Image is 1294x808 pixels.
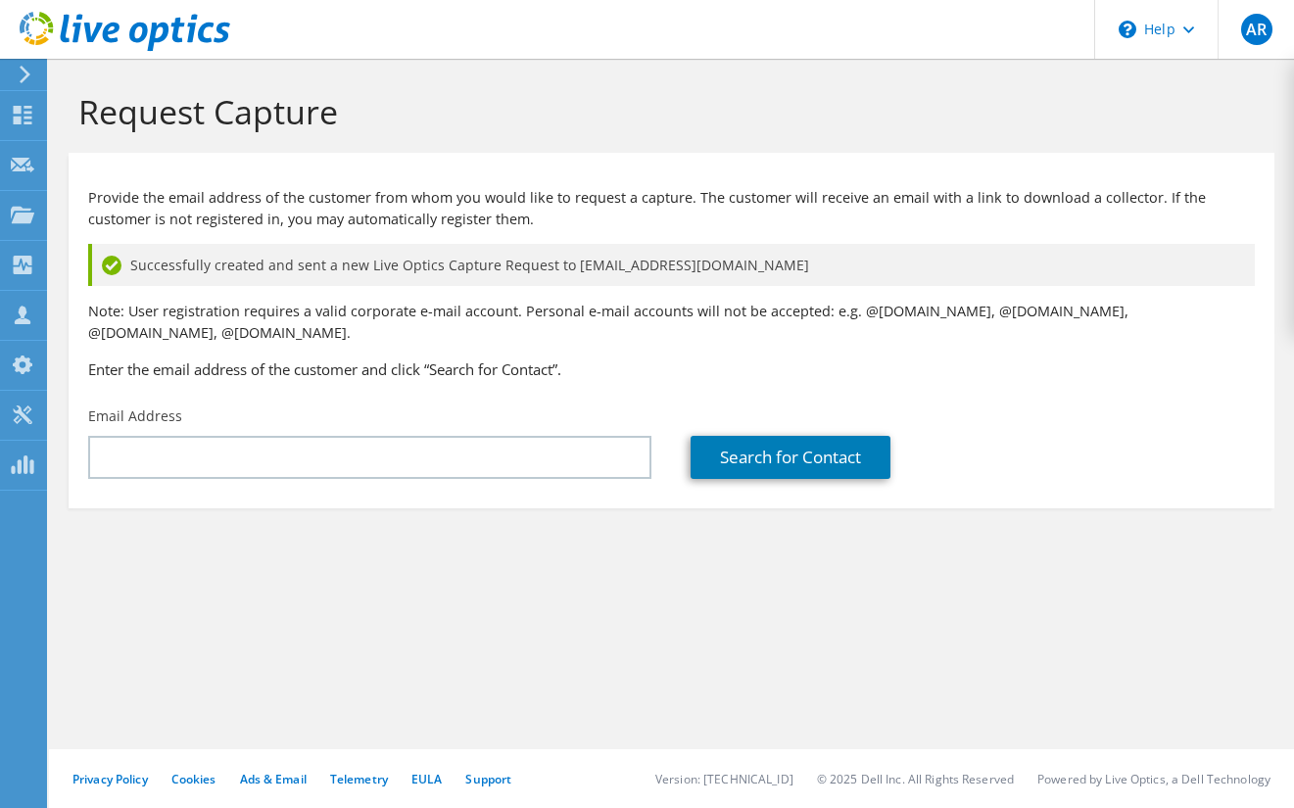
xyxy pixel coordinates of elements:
h1: Request Capture [78,91,1255,132]
li: Powered by Live Optics, a Dell Technology [1037,771,1270,787]
a: Support [465,771,511,787]
span: Successfully created and sent a new Live Optics Capture Request to [EMAIL_ADDRESS][DOMAIN_NAME] [130,255,809,276]
a: Privacy Policy [72,771,148,787]
a: Telemetry [330,771,388,787]
h3: Enter the email address of the customer and click “Search for Contact”. [88,358,1255,380]
label: Email Address [88,406,182,426]
svg: \n [1119,21,1136,38]
li: © 2025 Dell Inc. All Rights Reserved [817,771,1014,787]
a: EULA [411,771,442,787]
li: Version: [TECHNICAL_ID] [655,771,793,787]
a: Cookies [171,771,216,787]
a: Ads & Email [240,771,307,787]
p: Note: User registration requires a valid corporate e-mail account. Personal e-mail accounts will ... [88,301,1255,344]
span: AR [1241,14,1272,45]
a: Search for Contact [691,436,890,479]
p: Provide the email address of the customer from whom you would like to request a capture. The cust... [88,187,1255,230]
